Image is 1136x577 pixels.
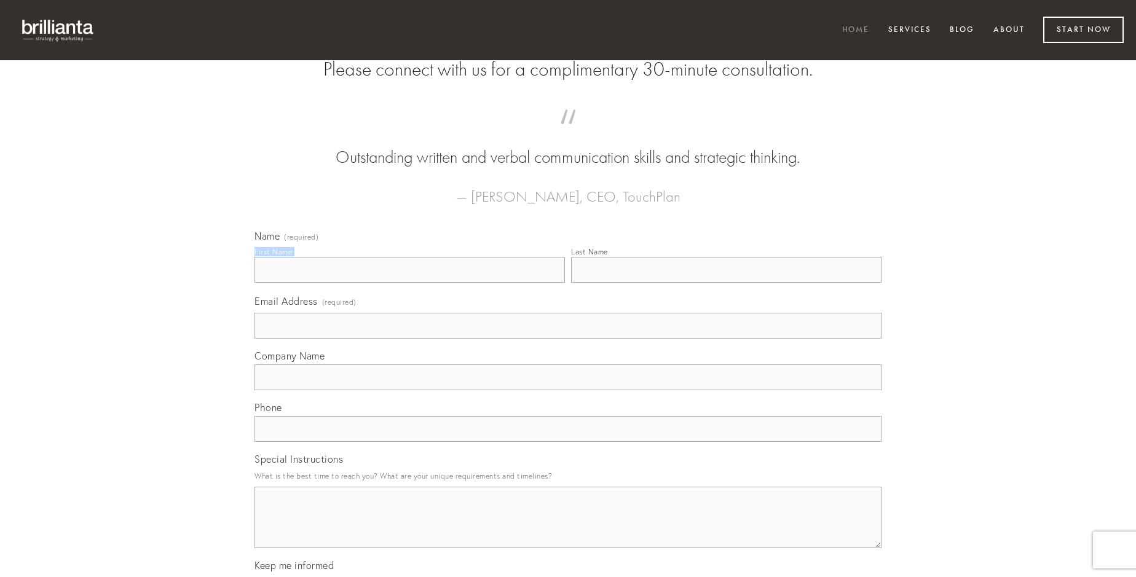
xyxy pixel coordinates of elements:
img: brillianta - research, strategy, marketing [12,12,105,48]
span: “ [274,122,862,146]
h2: Please connect with us for a complimentary 30-minute consultation. [254,58,882,81]
span: Keep me informed [254,559,334,571]
a: Start Now [1043,17,1124,43]
span: Name [254,230,280,242]
figcaption: — [PERSON_NAME], CEO, TouchPlan [274,170,862,209]
span: Special Instructions [254,453,343,465]
a: About [985,20,1033,41]
div: Last Name [571,247,608,256]
a: Home [834,20,877,41]
span: Phone [254,401,282,414]
p: What is the best time to reach you? What are your unique requirements and timelines? [254,468,882,484]
a: Services [880,20,939,41]
span: Company Name [254,350,325,362]
blockquote: Outstanding written and verbal communication skills and strategic thinking. [274,122,862,170]
span: (required) [284,234,318,241]
div: First Name [254,247,292,256]
span: (required) [322,294,357,310]
span: Email Address [254,295,318,307]
a: Blog [942,20,982,41]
